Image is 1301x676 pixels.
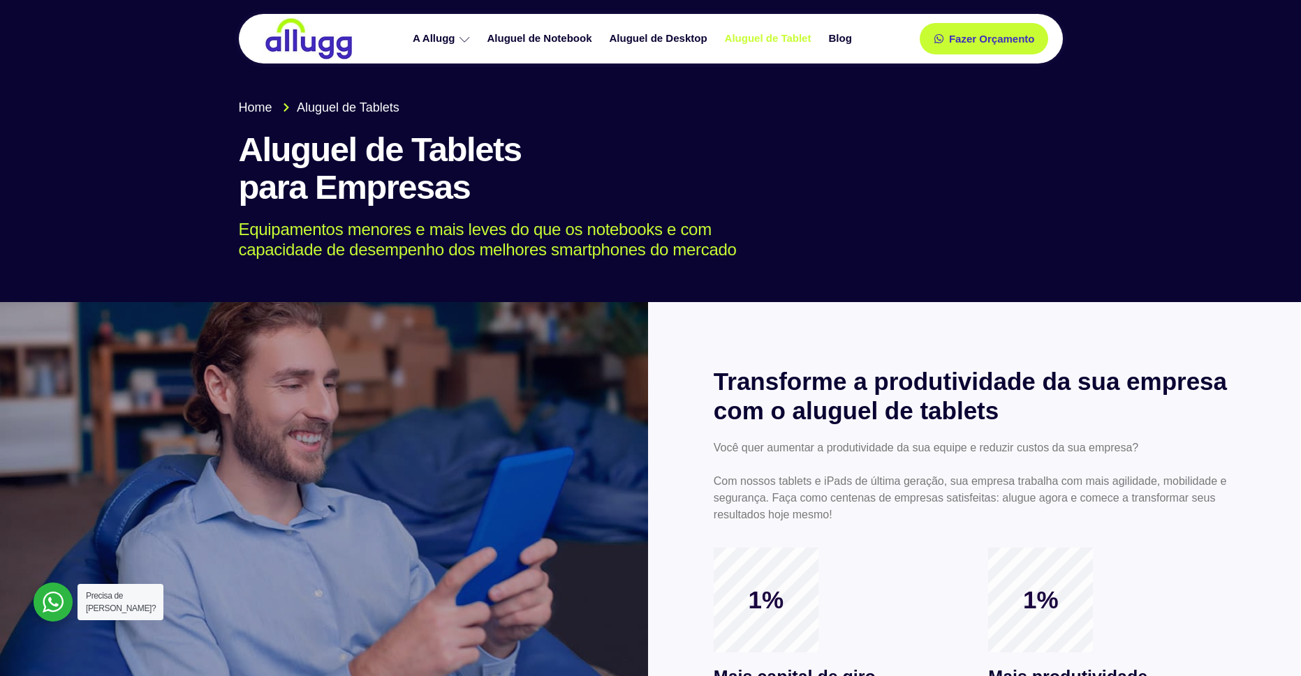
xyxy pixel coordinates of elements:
span: Aluguel de Tablets [293,98,399,117]
span: Fazer Orçamento [949,33,1035,44]
span: Home [239,98,272,117]
span: 1% [988,585,1093,615]
a: Blog [821,27,862,51]
span: 1% [714,585,818,615]
p: Equipamentos menores e mais leves do que os notebooks e com capacidade de desempenho dos melhores... [239,220,1043,260]
p: Você quer aumentar a produtividade da sua equipe e reduzir custos da sua empresa? Com nossos tabl... [714,440,1235,523]
a: Aluguel de Notebook [480,27,603,51]
h1: Aluguel de Tablets para Empresas [239,131,1063,206]
a: Aluguel de Desktop [603,27,718,51]
img: locação de TI é Allugg [263,17,354,60]
a: Aluguel de Tablet [718,27,822,51]
span: Precisa de [PERSON_NAME]? [86,591,156,613]
h2: Transforme a produtividade da sua empresa com o aluguel de tablets [714,367,1235,426]
a: A Allugg [406,27,480,51]
a: Fazer Orçamento [920,23,1049,54]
